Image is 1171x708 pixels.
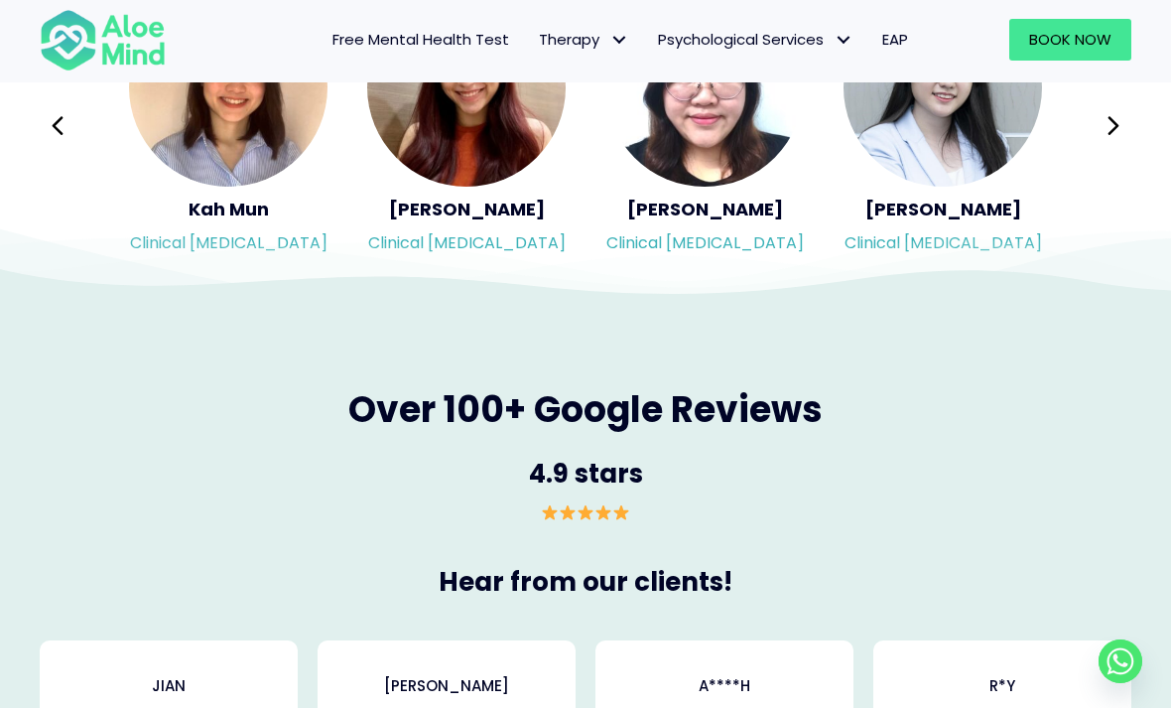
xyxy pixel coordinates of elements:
span: Psychological Services: submenu [829,26,857,55]
a: Psychological ServicesPsychological Services: submenu [643,19,867,61]
a: Book Now [1009,19,1131,61]
a: Free Mental Health Test [318,19,524,61]
span: Free Mental Health Test [332,29,509,50]
img: ⭐ [613,504,629,520]
span: Over 100+ Google Reviews [348,384,823,435]
span: Therapy: submenu [604,26,633,55]
h5: Kah Mun [129,197,327,221]
img: ⭐ [542,504,558,520]
h5: [PERSON_NAME] [844,197,1042,221]
img: ⭐ [560,504,576,520]
span: Psychological Services [658,29,852,50]
h5: [PERSON_NAME] [605,197,804,221]
span: 4.9 stars [529,456,643,492]
a: Whatsapp [1099,639,1142,683]
a: TherapyTherapy: submenu [524,19,643,61]
img: ⭐ [595,504,611,520]
h5: [PERSON_NAME] [367,197,566,221]
span: Hear from our clients! [439,564,732,600]
h3: [PERSON_NAME] [332,675,561,696]
nav: Menu [186,19,923,61]
a: EAP [867,19,923,61]
span: EAP [882,29,908,50]
h3: Jian [55,675,283,696]
img: Aloe mind Logo [40,8,166,71]
img: ⭐ [578,504,593,520]
span: Therapy [539,29,628,50]
span: Book Now [1029,29,1111,50]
